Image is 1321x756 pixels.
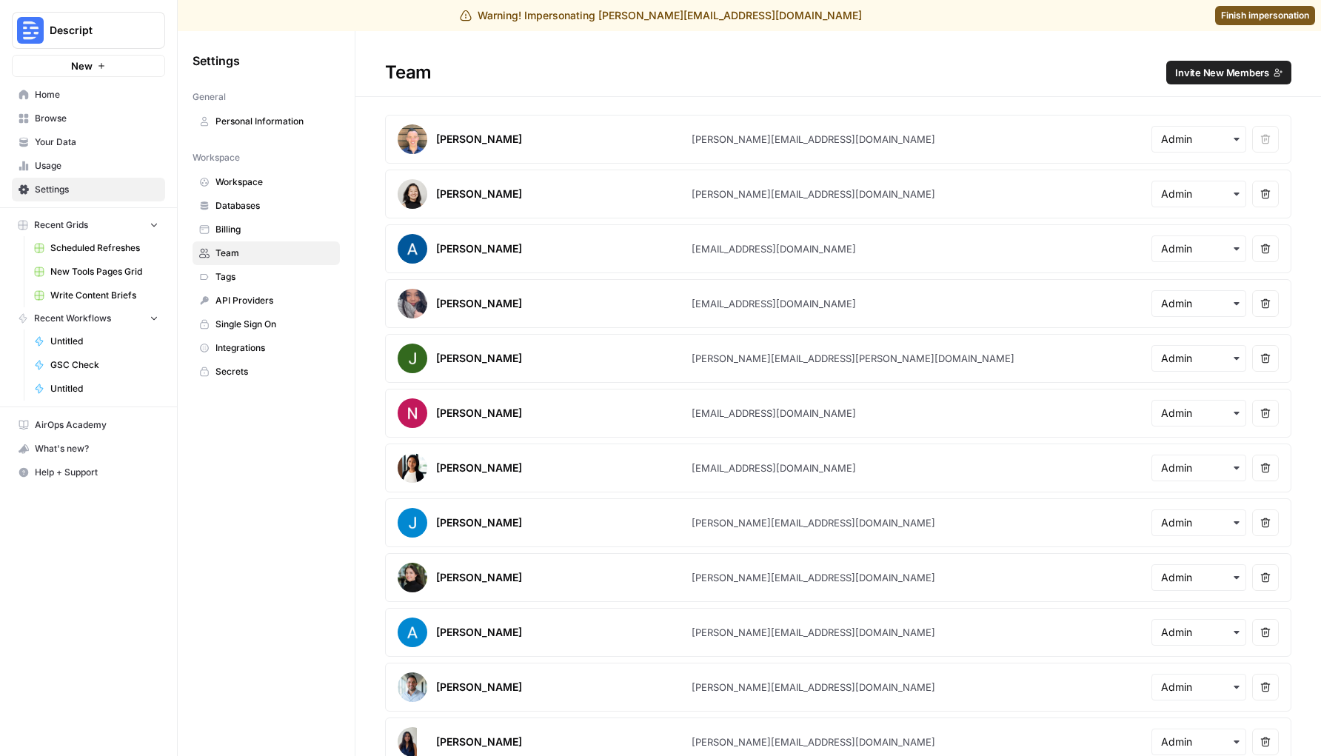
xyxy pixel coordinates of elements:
[12,307,165,330] button: Recent Workflows
[398,618,427,647] img: avatar
[12,130,165,154] a: Your Data
[12,461,165,484] button: Help + Support
[27,260,165,284] a: New Tools Pages Grid
[50,265,158,278] span: New Tools Pages Grid
[215,247,333,260] span: Team
[692,187,935,201] div: [PERSON_NAME][EMAIL_ADDRESS][DOMAIN_NAME]
[1175,65,1269,80] span: Invite New Members
[692,241,856,256] div: [EMAIL_ADDRESS][DOMAIN_NAME]
[398,344,427,373] img: avatar
[193,52,240,70] span: Settings
[13,438,164,460] div: What's new?
[355,61,1321,84] div: Team
[436,132,522,147] div: [PERSON_NAME]
[12,55,165,77] button: New
[193,151,240,164] span: Workspace
[27,284,165,307] a: Write Content Briefs
[398,234,427,264] img: avatar
[193,289,340,312] a: API Providers
[50,241,158,255] span: Scheduled Refreshes
[692,625,935,640] div: [PERSON_NAME][EMAIL_ADDRESS][DOMAIN_NAME]
[193,90,226,104] span: General
[692,735,935,749] div: [PERSON_NAME][EMAIL_ADDRESS][DOMAIN_NAME]
[35,183,158,196] span: Settings
[398,563,427,592] img: avatar
[436,241,522,256] div: [PERSON_NAME]
[50,23,139,38] span: Descript
[35,159,158,173] span: Usage
[27,236,165,260] a: Scheduled Refreshes
[35,136,158,149] span: Your Data
[460,8,862,23] div: Warning! Impersonating [PERSON_NAME][EMAIL_ADDRESS][DOMAIN_NAME]
[215,115,333,128] span: Personal Information
[436,570,522,585] div: [PERSON_NAME]
[398,289,427,318] img: avatar
[12,413,165,437] a: AirOps Academy
[193,336,340,360] a: Integrations
[193,110,340,133] a: Personal Information
[215,365,333,378] span: Secrets
[436,187,522,201] div: [PERSON_NAME]
[1161,132,1237,147] input: Admin
[215,199,333,213] span: Databases
[398,398,427,428] img: avatar
[1161,241,1237,256] input: Admin
[12,83,165,107] a: Home
[692,680,935,695] div: [PERSON_NAME][EMAIL_ADDRESS][DOMAIN_NAME]
[12,154,165,178] a: Usage
[398,672,427,702] img: avatar
[193,312,340,336] a: Single Sign On
[50,382,158,395] span: Untitled
[215,341,333,355] span: Integrations
[1161,680,1237,695] input: Admin
[193,218,340,241] a: Billing
[50,358,158,372] span: GSC Check
[50,335,158,348] span: Untitled
[1161,570,1237,585] input: Admin
[193,194,340,218] a: Databases
[436,625,522,640] div: [PERSON_NAME]
[1161,351,1237,366] input: Admin
[398,508,427,538] img: avatar
[398,179,427,209] img: avatar
[193,241,340,265] a: Team
[1161,187,1237,201] input: Admin
[34,312,111,325] span: Recent Workflows
[35,112,158,125] span: Browse
[1161,625,1237,640] input: Admin
[27,330,165,353] a: Untitled
[12,178,165,201] a: Settings
[27,377,165,401] a: Untitled
[193,170,340,194] a: Workspace
[35,418,158,432] span: AirOps Academy
[1166,61,1291,84] button: Invite New Members
[1161,406,1237,421] input: Admin
[436,461,522,475] div: [PERSON_NAME]
[12,437,165,461] button: What's new?
[215,270,333,284] span: Tags
[436,735,522,749] div: [PERSON_NAME]
[193,360,340,384] a: Secrets
[436,296,522,311] div: [PERSON_NAME]
[35,88,158,101] span: Home
[692,351,1014,366] div: [PERSON_NAME][EMAIL_ADDRESS][PERSON_NAME][DOMAIN_NAME]
[34,218,88,232] span: Recent Grids
[71,58,93,73] span: New
[692,570,935,585] div: [PERSON_NAME][EMAIL_ADDRESS][DOMAIN_NAME]
[692,132,935,147] div: [PERSON_NAME][EMAIL_ADDRESS][DOMAIN_NAME]
[1221,9,1309,22] span: Finish impersonation
[1161,735,1237,749] input: Admin
[436,680,522,695] div: [PERSON_NAME]
[436,351,522,366] div: [PERSON_NAME]
[436,515,522,530] div: [PERSON_NAME]
[1215,6,1315,25] a: Finish impersonation
[1161,461,1237,475] input: Admin
[12,12,165,49] button: Workspace: Descript
[398,453,427,483] img: avatar
[35,466,158,479] span: Help + Support
[50,289,158,302] span: Write Content Briefs
[17,17,44,44] img: Descript Logo
[27,353,165,377] a: GSC Check
[398,124,427,154] img: avatar
[215,223,333,236] span: Billing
